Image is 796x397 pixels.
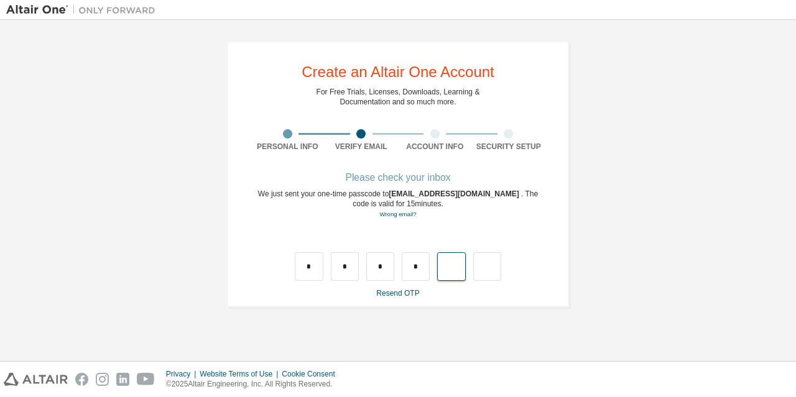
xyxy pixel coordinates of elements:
div: Security Setup [472,142,546,152]
img: facebook.svg [75,373,88,386]
div: Verify Email [325,142,399,152]
img: altair_logo.svg [4,373,68,386]
div: Cookie Consent [282,369,342,379]
div: Privacy [166,369,200,379]
img: linkedin.svg [116,373,129,386]
div: Please check your inbox [251,174,545,181]
a: Go back to the registration form [379,211,416,217]
p: © 2025 Altair Engineering, Inc. All Rights Reserved. [166,379,343,390]
div: Create an Altair One Account [302,65,494,80]
img: instagram.svg [96,373,109,386]
div: We just sent your one-time passcode to . The code is valid for 15 minutes. [251,189,545,219]
div: Personal Info [251,142,325,152]
div: For Free Trials, Licenses, Downloads, Learning & Documentation and so much more. [317,87,480,107]
div: Website Terms of Use [200,369,282,379]
span: [EMAIL_ADDRESS][DOMAIN_NAME] [389,189,521,198]
img: Altair One [6,4,162,16]
img: youtube.svg [137,373,155,386]
div: Account Info [398,142,472,152]
a: Resend OTP [376,289,419,298]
